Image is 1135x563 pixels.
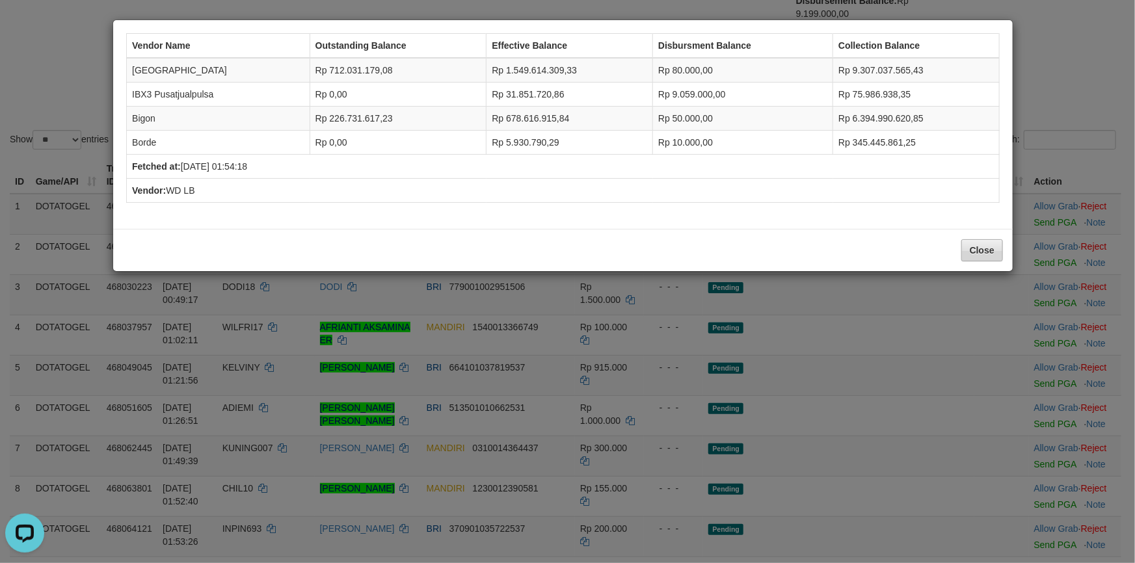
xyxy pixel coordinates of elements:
td: Rp 226.731.617,23 [310,107,487,131]
td: [DATE] 01:54:18 [127,155,1000,179]
td: WD LB [127,179,1000,203]
th: Vendor Name [127,34,310,59]
td: IBX3 Pusatjualpulsa [127,83,310,107]
td: Rp 31.851.720,86 [487,83,653,107]
b: Fetched at: [132,161,181,172]
td: Rp 80.000,00 [653,58,833,83]
td: Rp 345.445.861,25 [833,131,1000,155]
b: Vendor: [132,185,166,196]
td: [GEOGRAPHIC_DATA] [127,58,310,83]
td: Rp 712.031.179,08 [310,58,487,83]
td: Rp 6.394.990.620,85 [833,107,1000,131]
td: Rp 10.000,00 [653,131,833,155]
th: Collection Balance [833,34,1000,59]
th: Effective Balance [487,34,653,59]
th: Disbursment Balance [653,34,833,59]
td: Rp 1.549.614.309,33 [487,58,653,83]
td: Rp 50.000,00 [653,107,833,131]
button: Open LiveChat chat widget [5,5,44,44]
td: Rp 5.930.790,29 [487,131,653,155]
th: Outstanding Balance [310,34,487,59]
td: Borde [127,131,310,155]
td: Rp 0,00 [310,83,487,107]
td: Rp 678.616.915,84 [487,107,653,131]
td: Rp 75.986.938,35 [833,83,1000,107]
td: Rp 9.059.000,00 [653,83,833,107]
td: Rp 0,00 [310,131,487,155]
td: Rp 9.307.037.565,43 [833,58,1000,83]
button: Close [961,239,1003,261]
td: Bigon [127,107,310,131]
